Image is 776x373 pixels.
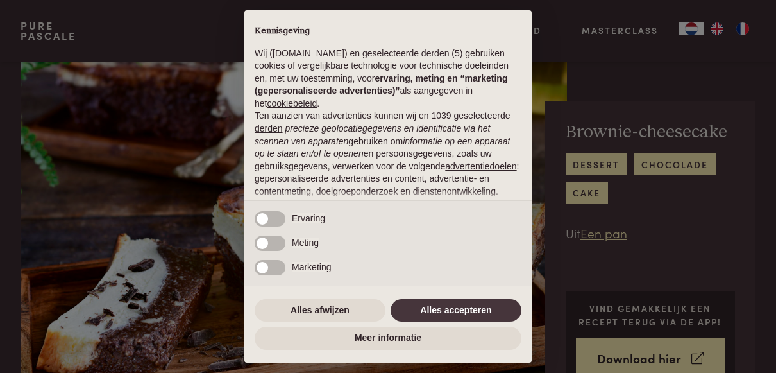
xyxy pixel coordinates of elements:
[255,299,385,322] button: Alles afwijzen
[292,262,331,272] span: Marketing
[267,98,317,108] a: cookiebeleid
[255,73,507,96] strong: ervaring, meting en “marketing (gepersonaliseerde advertenties)”
[255,26,521,37] h2: Kennisgeving
[255,327,521,350] button: Meer informatie
[445,160,516,173] button: advertentiedoelen
[292,238,319,248] span: Meting
[255,198,521,261] p: U kunt uw toestemming op elk moment vrijelijk geven, weigeren of intrekken door het voorkeurenpan...
[292,213,325,223] span: Ervaring
[255,110,521,198] p: Ten aanzien van advertenties kunnen wij en 1039 geselecteerde gebruiken om en persoonsgegevens, z...
[255,123,490,146] em: precieze geolocatiegegevens en identificatie via het scannen van apparaten
[255,48,521,110] p: Wij ([DOMAIN_NAME]) en geselecteerde derden (5) gebruiken cookies of vergelijkbare technologie vo...
[391,299,521,322] button: Alles accepteren
[255,136,510,159] em: informatie op een apparaat op te slaan en/of te openen
[255,123,283,135] button: derden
